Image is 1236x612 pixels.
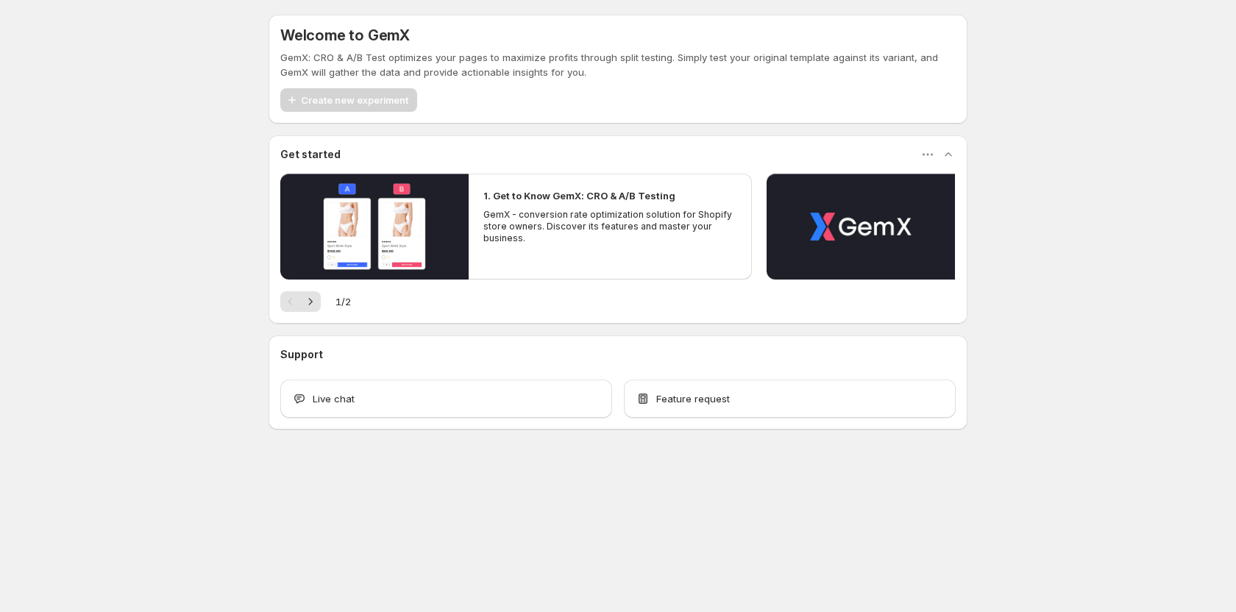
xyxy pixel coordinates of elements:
[280,26,410,44] h5: Welcome to GemX
[280,50,956,79] p: GemX: CRO & A/B Test optimizes your pages to maximize profits through split testing. Simply test ...
[280,347,323,362] h3: Support
[280,174,469,280] button: Play video
[483,188,675,203] h2: 1. Get to Know GemX: CRO & A/B Testing
[280,147,341,162] h3: Get started
[767,174,955,280] button: Play video
[335,294,351,309] span: 1 / 2
[313,391,355,406] span: Live chat
[300,291,321,312] button: Next
[483,209,736,244] p: GemX - conversion rate optimization solution for Shopify store owners. Discover its features and ...
[280,291,321,312] nav: Pagination
[656,391,730,406] span: Feature request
